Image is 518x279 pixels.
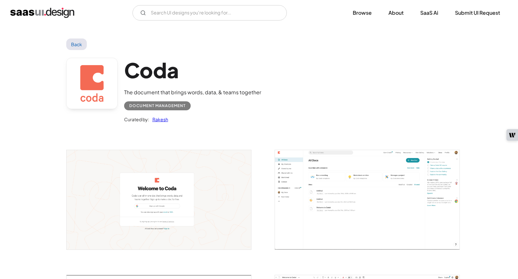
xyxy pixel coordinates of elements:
[10,8,74,18] a: home
[124,89,261,96] div: The document that brings words, data, & teams together
[124,58,261,82] h1: Coda
[124,115,149,123] div: Curated by:
[129,102,186,110] div: Document Management
[381,6,411,20] a: About
[67,150,251,249] a: open lightbox
[275,150,459,249] a: open lightbox
[132,5,287,21] input: Search UI designs you're looking for...
[275,150,459,249] img: 6016e29ccb58217d0eafdb25_Coda-welcome.jpg
[149,115,168,123] a: Rakesh
[413,6,446,20] a: SaaS Ai
[66,38,87,50] a: Back
[132,5,287,21] form: Email Form
[447,6,508,20] a: Submit UI Request
[67,150,251,249] img: 6016e29cab020f7a0e811e10_Coda-login.jpg
[345,6,379,20] a: Browse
